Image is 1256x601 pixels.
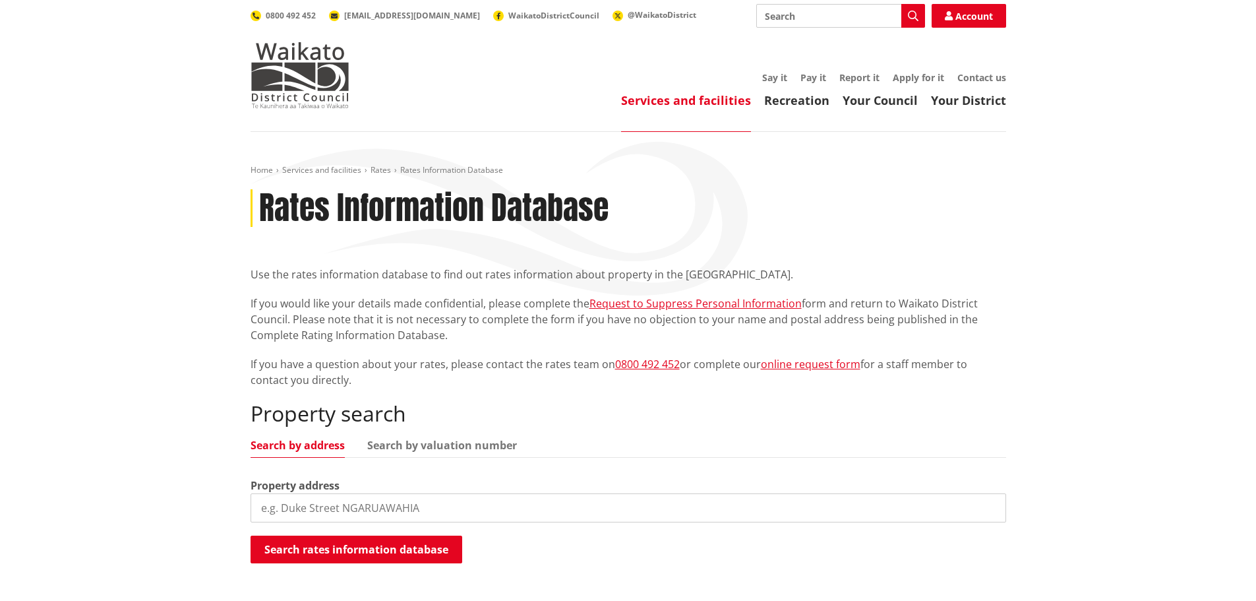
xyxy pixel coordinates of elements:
h2: Property search [251,401,1006,426]
a: [EMAIL_ADDRESS][DOMAIN_NAME] [329,10,480,21]
span: @WaikatoDistrict [628,9,696,20]
a: Report it [839,71,880,84]
span: [EMAIL_ADDRESS][DOMAIN_NAME] [344,10,480,21]
p: If you would like your details made confidential, please complete the form and return to Waikato ... [251,296,1006,343]
a: WaikatoDistrictCouncil [493,10,599,21]
a: @WaikatoDistrict [613,9,696,20]
a: online request form [761,357,860,371]
button: Search rates information database [251,536,462,563]
a: Apply for it [893,71,944,84]
h1: Rates Information Database [259,189,609,228]
input: Search input [756,4,925,28]
a: 0800 492 452 [615,357,680,371]
span: 0800 492 452 [266,10,316,21]
input: e.g. Duke Street NGARUAWAHIA [251,493,1006,522]
span: WaikatoDistrictCouncil [508,10,599,21]
a: Search by valuation number [367,440,517,451]
a: Your District [931,92,1006,108]
nav: breadcrumb [251,165,1006,176]
a: Pay it [800,71,826,84]
a: Home [251,164,273,175]
p: If you have a question about your rates, please contact the rates team on or complete our for a s... [251,356,1006,388]
a: Say it [762,71,787,84]
img: Waikato District Council - Te Kaunihera aa Takiwaa o Waikato [251,42,349,108]
a: Search by address [251,440,345,451]
a: 0800 492 452 [251,10,316,21]
label: Property address [251,478,340,493]
a: Contact us [957,71,1006,84]
a: Your Council [843,92,918,108]
a: Request to Suppress Personal Information [589,296,802,311]
a: Services and facilities [621,92,751,108]
span: Rates Information Database [400,164,503,175]
p: Use the rates information database to find out rates information about property in the [GEOGRAPHI... [251,267,1006,282]
a: Rates [371,164,391,175]
a: Recreation [764,92,829,108]
a: Services and facilities [282,164,361,175]
a: Account [932,4,1006,28]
